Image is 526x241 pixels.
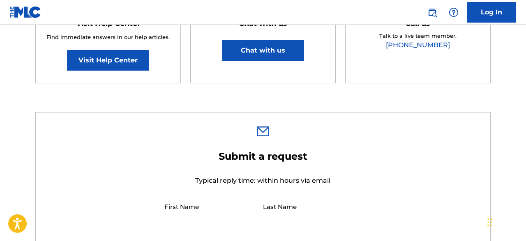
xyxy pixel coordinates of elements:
img: help [449,7,459,17]
a: Visit Help Center [67,50,149,71]
img: 0ff00501b51b535a1dc6.svg [257,126,269,136]
h2: Submit a request [164,150,362,163]
img: MLC Logo [10,6,42,18]
div: Drag [487,210,492,234]
p: Talk to a live team member. [379,32,457,40]
span: Find immediate answers in our help articles. [46,34,170,40]
img: search [427,7,437,17]
a: Log In [467,2,516,23]
a: Public Search [424,4,441,21]
button: Chat with us [222,40,304,61]
span: Typical reply time: within hours via email [195,177,330,184]
a: [PHONE_NUMBER] [386,41,450,49]
iframe: Chat Widget [485,202,526,241]
div: Help [445,4,462,21]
